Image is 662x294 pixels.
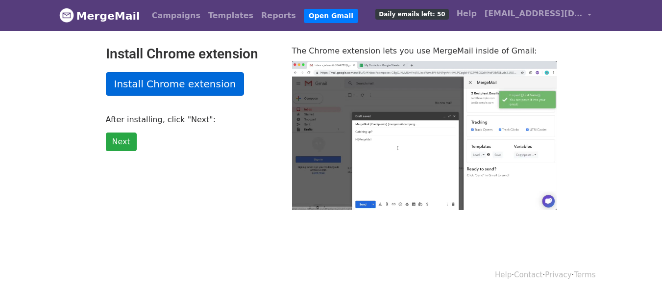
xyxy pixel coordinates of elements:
[371,4,452,24] a: Daily emails left: 50
[453,4,481,24] a: Help
[545,270,571,279] a: Privacy
[304,9,358,23] a: Open Gmail
[257,6,300,26] a: Reports
[59,5,140,26] a: MergeMail
[106,46,277,62] h2: Install Chrome extension
[148,6,204,26] a: Campaigns
[204,6,257,26] a: Templates
[292,46,557,56] p: The Chrome extension lets you use MergeMail inside of Gmail:
[106,133,137,151] a: Next
[495,270,512,279] a: Help
[574,270,595,279] a: Terms
[481,4,595,27] a: [EMAIL_ADDRESS][DOMAIN_NAME]
[375,9,448,20] span: Daily emails left: 50
[485,8,583,20] span: [EMAIL_ADDRESS][DOMAIN_NAME]
[59,8,74,23] img: MergeMail logo
[613,247,662,294] iframe: Chat Widget
[106,72,245,96] a: Install Chrome extension
[514,270,542,279] a: Contact
[106,114,277,125] p: After installing, click "Next":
